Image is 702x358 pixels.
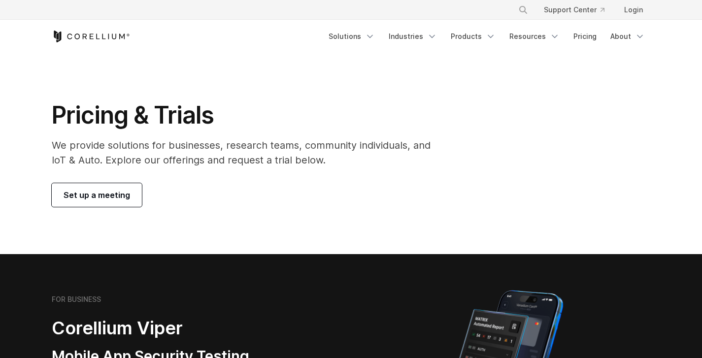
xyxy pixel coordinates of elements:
a: Set up a meeting [52,183,142,207]
button: Search [514,1,532,19]
h1: Pricing & Trials [52,100,444,130]
a: Pricing [568,28,602,45]
a: Products [445,28,501,45]
h2: Corellium Viper [52,317,304,339]
div: Navigation Menu [506,1,651,19]
span: Set up a meeting [64,189,130,201]
a: Support Center [536,1,612,19]
a: About [604,28,651,45]
a: Resources [503,28,566,45]
p: We provide solutions for businesses, research teams, community individuals, and IoT & Auto. Explo... [52,138,444,167]
a: Industries [383,28,443,45]
h6: FOR BUSINESS [52,295,101,304]
a: Solutions [323,28,381,45]
div: Navigation Menu [323,28,651,45]
a: Login [616,1,651,19]
a: Corellium Home [52,31,130,42]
